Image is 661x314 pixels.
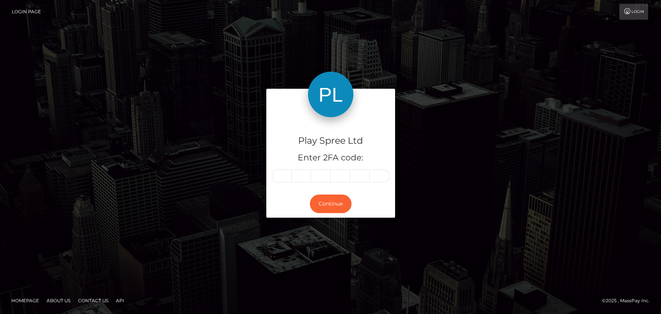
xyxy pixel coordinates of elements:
[602,297,655,305] div: © 2025 , MassPay Inc.
[272,152,389,164] h5: Enter 2FA code:
[44,295,73,306] a: About Us
[113,295,127,306] a: API
[8,295,42,306] a: Homepage
[75,295,111,306] a: Contact Us
[619,4,648,20] a: Login
[310,195,352,213] button: Continue
[12,4,41,20] a: Login Page
[308,72,353,117] img: Play Spree Ltd
[272,134,389,148] h4: Play Spree Ltd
